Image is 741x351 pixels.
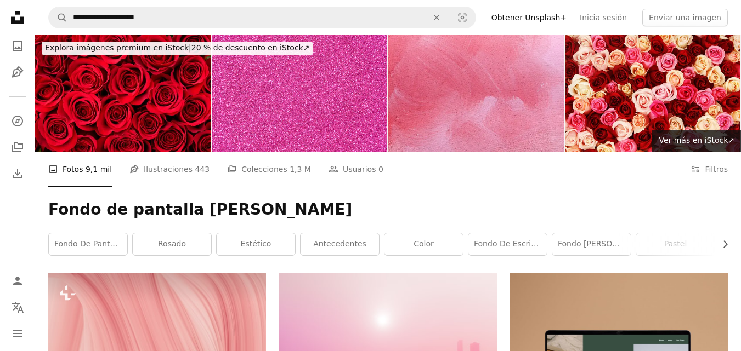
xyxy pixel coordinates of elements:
a: Fondo de escritorio [468,233,547,255]
button: Idioma [7,296,29,318]
button: Filtros [691,152,728,187]
a: Ilustraciones [7,61,29,83]
img: Alfombra de Multicolored rosas [565,35,740,152]
a: color [384,233,463,255]
span: 443 [195,163,210,175]
a: Obtener Unsplash+ [485,9,573,26]
a: Fotos [7,35,29,57]
button: desplazar lista a la derecha [715,233,728,255]
span: Ver más en iStock ↗ [659,136,734,145]
a: Un primer plano de un fondo rosa y blanco [48,341,266,350]
form: Encuentra imágenes en todo el sitio [48,7,476,28]
a: rosado [133,233,211,255]
h1: Fondo de pantalla [PERSON_NAME] [48,200,728,220]
a: Historial de descargas [7,163,29,185]
span: 1,3 M [290,163,311,175]
a: Ver más en iStock↗ [652,130,741,152]
a: rascacielos cubierto de niebla durante el día [279,341,497,350]
img: Fondo de rosas [35,35,211,152]
a: Colecciones 1,3 M [227,152,311,187]
button: Menú [7,323,29,344]
a: fondo de pantalla [49,233,127,255]
a: Iniciar sesión / Registrarse [7,270,29,292]
a: Explora imágenes premium en iStock|20 % de descuento en iStock↗ [35,35,319,61]
span: Explora imágenes premium en iStock | [45,43,191,52]
a: Explorar [7,110,29,132]
a: Ilustraciones 443 [129,152,210,187]
a: Colecciones [7,136,29,158]
a: antecedentes [301,233,379,255]
button: Buscar en Unsplash [49,7,67,28]
div: 20 % de descuento en iStock ↗ [42,42,313,55]
a: Usuarios 0 [329,152,383,187]
a: estético [217,233,295,255]
button: Enviar una imagen [642,9,728,26]
a: pastel [636,233,715,255]
img: Pintura de fondo rosa sobre lienzo, pintura acrílica [388,35,564,152]
img: Textura de fondo abstracto rosa brillante [212,35,387,152]
button: Búsqueda visual [449,7,476,28]
button: Borrar [425,7,449,28]
a: Inicio — Unsplash [7,7,29,31]
a: fondo [PERSON_NAME] [552,233,631,255]
a: Inicia sesión [573,9,633,26]
span: 0 [378,163,383,175]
